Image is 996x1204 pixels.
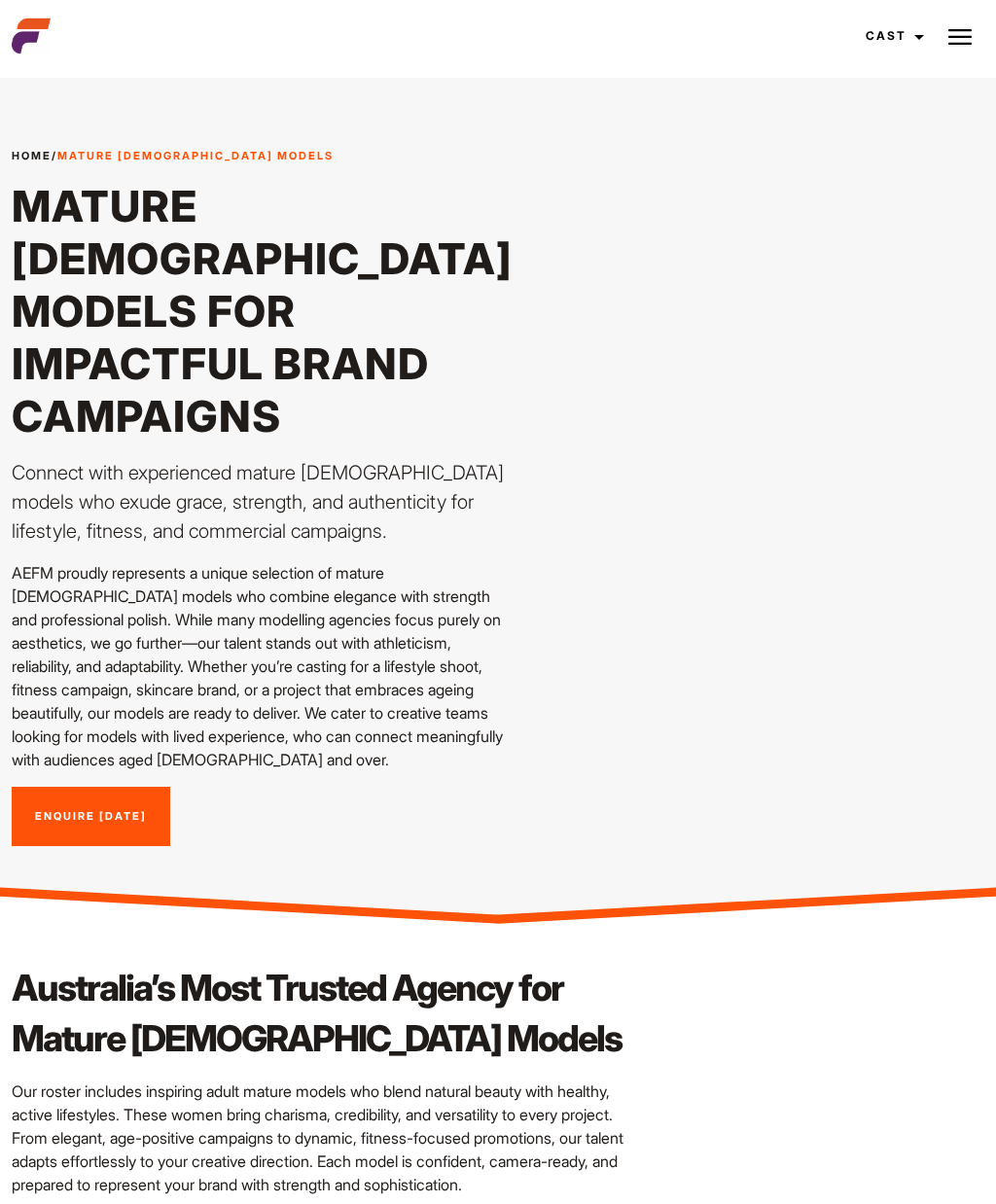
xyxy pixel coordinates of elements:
[12,17,51,55] img: cropped-aefm-brand-fav-22-square.png
[12,561,513,771] p: AEFM proudly represents a unique selection of mature [DEMOGRAPHIC_DATA] models who combine elegan...
[12,180,513,443] h1: Mature [DEMOGRAPHIC_DATA] Models for Impactful Brand Campaigns
[12,149,52,162] a: Home
[12,1080,653,1196] p: Our roster includes inspiring adult mature models who blend natural beauty with healthy, active l...
[848,10,936,62] a: Cast
[12,458,513,546] p: Connect with experienced mature [DEMOGRAPHIC_DATA] models who exude grace, strength, and authenti...
[57,149,334,162] strong: Mature [DEMOGRAPHIC_DATA] Models
[948,25,972,49] img: Burger icon
[12,963,653,1064] h2: Australia’s Most Trusted Agency for Mature [DEMOGRAPHIC_DATA] Models
[12,148,334,164] span: /
[12,787,170,847] a: Enquire [DATE]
